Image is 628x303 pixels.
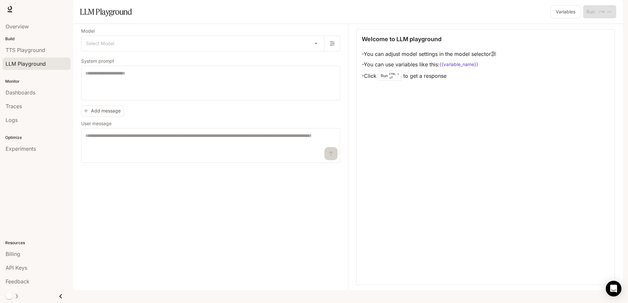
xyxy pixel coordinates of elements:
div: Open Intercom Messenger [606,281,621,296]
div: Select Model [81,36,324,51]
div: Run [378,71,402,81]
p: ⏎ [389,72,399,80]
p: Welcome to LLM playground [362,35,442,43]
code: {{variable_name}} [440,61,478,68]
li: - You can use variables like this: [362,59,496,70]
button: Variables [550,5,581,18]
p: CTRL + [389,72,399,76]
p: System prompt [81,59,114,63]
button: Add message [81,106,124,116]
li: - You can adjust model settings in the model selector [362,49,496,59]
li: - Click to get a response [362,70,496,82]
h1: LLM Playground [80,5,132,18]
p: Model [81,29,95,33]
span: Select Model [86,40,114,47]
p: User message [81,121,112,126]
